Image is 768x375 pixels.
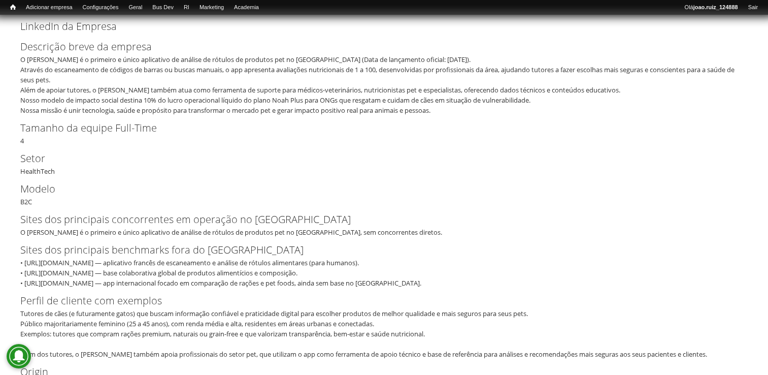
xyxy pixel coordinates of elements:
label: Setor [20,151,731,166]
a: Geral [123,3,147,13]
a: Início [5,3,21,12]
label: Modelo [20,181,731,197]
div: O [PERSON_NAME] é o primeiro e único aplicativo de análise de rótulos de produtos pet no [GEOGRAP... [20,227,741,237]
div: HealthTech [20,151,748,176]
label: Descrição breve da empresa [20,39,731,54]
div: O [PERSON_NAME] é o primeiro e único aplicativo de análise de rótulos de produtos pet no [GEOGRAP... [20,54,741,115]
div: • [URL][DOMAIN_NAME] — aplicativo francês de escaneamento e análise de rótulos alimentares (para ... [20,258,741,288]
a: Adicionar empresa [21,3,78,13]
label: Perfil de cliente com exemplos [20,293,731,308]
a: Academia [229,3,264,13]
div: B2C [20,181,748,207]
label: LinkedIn da Empresa [20,19,731,34]
strong: joao.ruiz_124888 [693,4,738,10]
a: Sair [743,3,763,13]
label: Sites dos principais concorrentes em operação no [GEOGRAPHIC_DATA] [20,212,731,227]
div: 4 [20,120,748,146]
label: Tamanho da equipe Full-Time [20,120,731,136]
a: Configurações [78,3,124,13]
a: RI [179,3,194,13]
a: Olájoao.ruiz_124888 [679,3,743,13]
a: Bus Dev [147,3,179,13]
a: Marketing [194,3,229,13]
span: Início [10,4,16,11]
label: Sites dos principais benchmarks fora do [GEOGRAPHIC_DATA] [20,242,731,258]
div: Tutores de cães (e futuramente gatos) que buscam informação confiável e praticidade digital para ... [20,308,741,359]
